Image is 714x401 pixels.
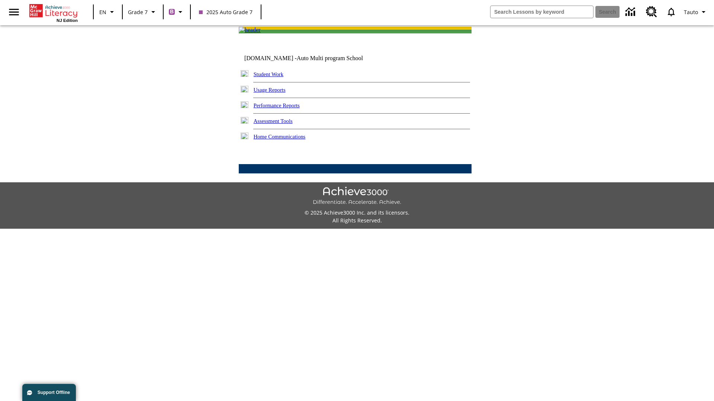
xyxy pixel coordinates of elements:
button: Language: EN, Select a language [96,5,120,19]
nobr: Auto Multi program School [297,55,363,61]
span: Support Offline [38,390,70,395]
a: Notifications [662,2,681,22]
span: B [170,7,174,16]
input: search field [491,6,593,18]
button: Open side menu [3,1,25,23]
img: plus.gif [241,117,248,124]
td: [DOMAIN_NAME] - [244,55,381,62]
img: plus.gif [241,70,248,77]
a: Performance Reports [254,102,300,108]
a: Student Work [254,71,283,77]
a: Resource Center, Will open in new tab [641,2,662,22]
span: 2025 Auto Grade 7 [199,8,253,16]
button: Support Offline [22,384,76,401]
a: Usage Reports [254,87,286,93]
span: Grade 7 [128,8,148,16]
span: Tauto [684,8,698,16]
button: Boost Class color is purple. Change class color [166,5,188,19]
a: Home Communications [254,134,306,140]
span: NJ Edition [57,18,78,23]
img: plus.gif [241,133,248,139]
img: header [239,27,261,33]
img: plus.gif [241,101,248,108]
a: Assessment Tools [254,118,293,124]
img: Achieve3000 Differentiate Accelerate Achieve [313,187,401,206]
span: EN [99,8,106,16]
img: plus.gif [241,86,248,92]
button: Profile/Settings [681,5,711,19]
a: Data Center [621,2,641,22]
button: Grade: Grade 7, Select a grade [125,5,161,19]
div: Home [29,3,78,23]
